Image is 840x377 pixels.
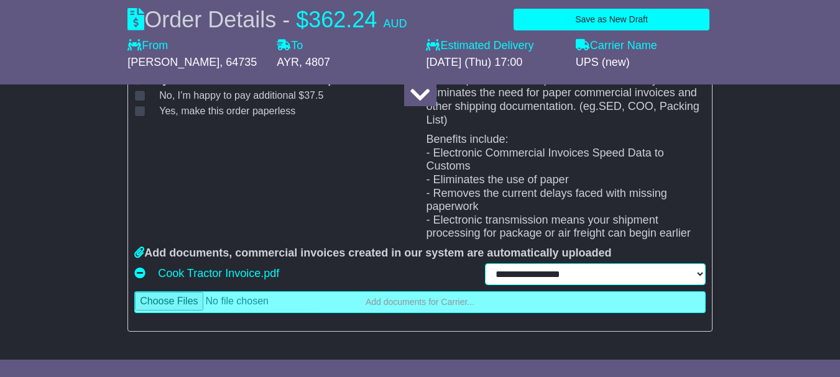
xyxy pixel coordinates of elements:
span: AYR [277,56,299,68]
label: Estimated Delivery [426,39,563,53]
p: Benefits include: - Electronic Commercial Invoices Speed Data to Customs - Eliminates the use of ... [427,133,706,240]
a: Add documents for Carrier... [134,291,706,313]
span: [PERSON_NAME] [127,56,219,68]
label: From [127,39,168,53]
span: 362.24 [308,7,377,32]
label: Carrier Name [576,39,657,53]
div: Order Details - [127,6,407,33]
span: $ [296,7,308,32]
span: , 4807 [299,56,330,68]
button: Save as New Draft [514,9,709,30]
label: Yes, make this order paperless [144,105,295,117]
a: Cook Tractor Invoice.pdf [158,264,279,283]
div: UPS (new) [576,56,713,70]
label: Add documents, commercial invoices created in our system are automatically uploaded [134,247,611,260]
div: [DATE] (Thu) 17:00 [426,56,563,70]
span: , 64735 [219,56,257,68]
label: To [277,39,303,53]
span: AUD [383,17,407,30]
